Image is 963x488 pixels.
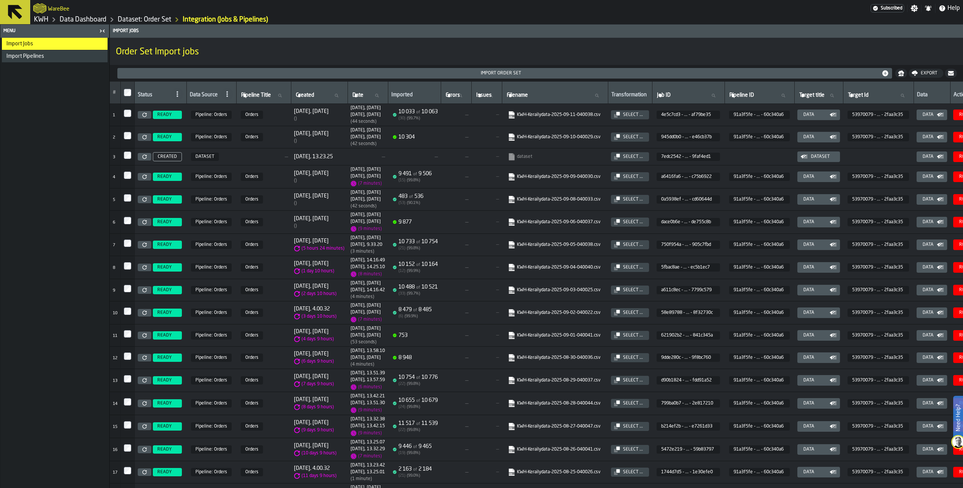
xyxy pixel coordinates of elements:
span: KWH-Kerailydata-2025-09-04-040040.csv [506,262,603,273]
div: Data [920,333,937,338]
div: Select ... [620,378,646,383]
a: link-to-https://s3.eu-west-1.amazonaws.com/import.app.warebee.com/58e89788-e7c6-4d48-b7b5-4b058f3... [508,309,600,317]
a: CREATED [151,152,183,161]
span: Orders [241,309,263,317]
input: InputCheckbox-label-react-aria715040456-:rge: [124,262,131,270]
button: button-Data [917,307,947,318]
button: button-Data [917,110,947,120]
button: button-Data [797,330,840,341]
a: link-to-/wh/i/4fb45246-3b77-4bb5-b880-c337c3c5facb/data [60,15,106,24]
div: Data [920,378,937,383]
div: Data [800,242,829,247]
button: button-Data [917,132,947,142]
div: Select ... [620,355,646,360]
input: InputCheckbox-label-react-aria715040456-:rgb: [124,194,131,202]
div: Data [800,424,829,429]
span: READY [157,310,172,315]
span: a611c8ec-d15b-449e-b8da-91c17799c579 [657,286,720,294]
span: 91a3f5fe-0364-48fb-a154-6edc60c340a6 [191,218,232,226]
span: 91a3f5fe-0364-48fb-a154-6edc60c340a6 [191,331,232,340]
span: 91a3f5fe-0364-48fb-a154-6edc60c340a6 [191,111,232,119]
span: Orders [241,195,263,204]
li: menu Import Pipelines [2,50,108,63]
a: link-to-https://s3.eu-west-1.amazonaws.com/import.app.warebee.com/a6416fa6-d9b1-4224-93eb-65dbc75... [508,173,600,181]
span: KWH-Kerailydata-2025-09-02-040022.csv [506,307,603,318]
span: label [799,92,825,98]
span: 91a3f5fe-0364-48fb-a154-6edc60c340a6 [729,286,790,294]
a: READY [151,331,183,340]
a: link-to-/wh/i/4fb45246-3b77-4bb5-b880-c337c3c5facb [34,15,48,24]
button: button-Select ... [611,286,649,295]
input: InputCheckbox-label-react-aria715040456-:rgd: [124,239,131,247]
span: 91a3f5fe-0364-48fb-a154-6edc60c340a6 [729,309,790,317]
a: READY [151,286,183,294]
span: READY [157,174,172,179]
h2: Sub Title [116,45,957,46]
div: Select ... [620,333,646,338]
button: button-Select ... [611,399,649,408]
span: 91a3f5fe-0364-48fb-a154-6edc60c340a6 [729,218,790,226]
span: 91a3f5fe-0364-48fb-a154-6edc60c340a6 [191,376,232,385]
span: Orders [241,331,263,340]
input: label [294,91,345,100]
div: Data [920,174,937,179]
span: 53970079-cabc-48b3-89e5-d4fc2faa3c35 [848,173,909,181]
header: Menu [0,25,109,38]
span: 91a3f5fe-0364-48fb-a154-6edc60c340a6 [191,241,232,249]
span: label [476,92,492,98]
button: button-Data [917,171,947,182]
header: Import Jobs [110,25,963,38]
span: Orders [241,263,263,272]
button: button-Select ... [611,152,649,161]
button: button-Data [917,217,947,227]
span: 750f954a-97c5-486b-837b-7d18905c7fbd [657,241,720,249]
a: READY [151,354,183,362]
a: link-to-/wh/i/4fb45246-3b77-4bb5-b880-c337c3c5facb/settings/billing [871,4,904,12]
span: DATASET [191,153,219,161]
a: READY [151,241,183,249]
span: 91a3f5fe-0364-48fb-a154-6edc60c340a6 [729,422,790,431]
button: button-Data [917,194,947,205]
span: 5fbac8ae-61d3-41b6-bedc-0290ec5b1ec7 [657,263,720,272]
button: button-Data [797,217,840,227]
span: Orders [241,241,263,249]
span: 799ba0b7-70d3-49ed-847e-0b212e817210 [657,399,720,408]
input: InputCheckbox-label-react-aria715040456-:rgj: [124,375,131,383]
a: link-to-https://s3.eu-west-1.amazonaws.com/import.app.warebee.com/a611c8ec-d15b-449e-b8da-91c1779... [508,286,600,294]
div: Data [800,174,829,179]
span: KWH-Kerailydata-2025-09-05-040038.csv [506,239,603,250]
span: 91a3f5fe-0364-48fb-a154-6edc60c340a6 [191,354,232,362]
div: Select ... [620,154,646,159]
span: READY [157,355,172,360]
span: label [241,92,271,98]
a: link-to-/wh/i/4fb45246-3b77-4bb5-b880-c337c3c5facb/data/orders/ [118,15,171,24]
div: Integration (Jobs & Pipelines) [183,15,268,24]
span: 91a3f5fe-0364-48fb-a154-6edc60c340a6 [191,286,232,294]
button: button-Data [797,375,840,386]
label: InputCheckbox-label-react-aria715040456-:rg9: [124,151,131,159]
input: InputCheckbox-label-react-aria715040456-:rgc: [124,217,131,224]
div: Data [920,424,937,429]
span: 7edc2542-35b2-4a26-8d5f-ea019faf4ed1 [657,153,720,161]
span: 91a3f5fe-0364-48fb-a154-6edc60c340a6 [191,195,232,204]
span: READY [157,378,172,383]
span: KWH-Kerailydata-2025-09-10-040029.csv [506,132,603,142]
span: 53970079-cabc-48b3-89e5-d4fc2faa3c35 [848,111,909,119]
button: button-Data [797,110,840,120]
a: link-to-https://s3.eu-west-1.amazonaws.com/import.app.warebee.com/d90b1824-4f7c-4a5d-9b51-0820fdd... [508,377,600,384]
span: 91a3f5fe-0364-48fb-a154-6edc60c340a6 [729,263,790,272]
div: Import Order Set [120,71,881,76]
span: 91a3f5fe-0364-48fb-a154-6edc60c340a6 [729,111,790,119]
span: 945dd0b0-93c1-4209-8dc2-1cdae46cb37b [657,133,720,141]
a: link-to-https://s3.eu-west-1.amazonaws.com/import.app.warebee.com/dace0b6e-ccc8-4089-be5d-3cd3de7... [508,218,600,226]
a: READY [151,376,183,385]
input: InputCheckbox-label-react-aria715040456-:rg8: [124,132,131,139]
span: dace0b6e-ccc8-4089-be5d-3cd3de755c8b [657,218,720,226]
button: button-Select ... [611,110,649,119]
a: link-to-https://s3.eu-west-1.amazonaws.com/import.app.warebee.com/945dd0b0-93c1-4209-8dc2-1cdae46... [508,133,600,141]
span: KWH-Kerailydata-2025-09-01-040041.csv [506,330,603,341]
input: InputCheckbox-label-react-aria715040456-:rgi: [124,352,131,360]
span: Orders [241,286,263,294]
button: button- [895,69,907,78]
